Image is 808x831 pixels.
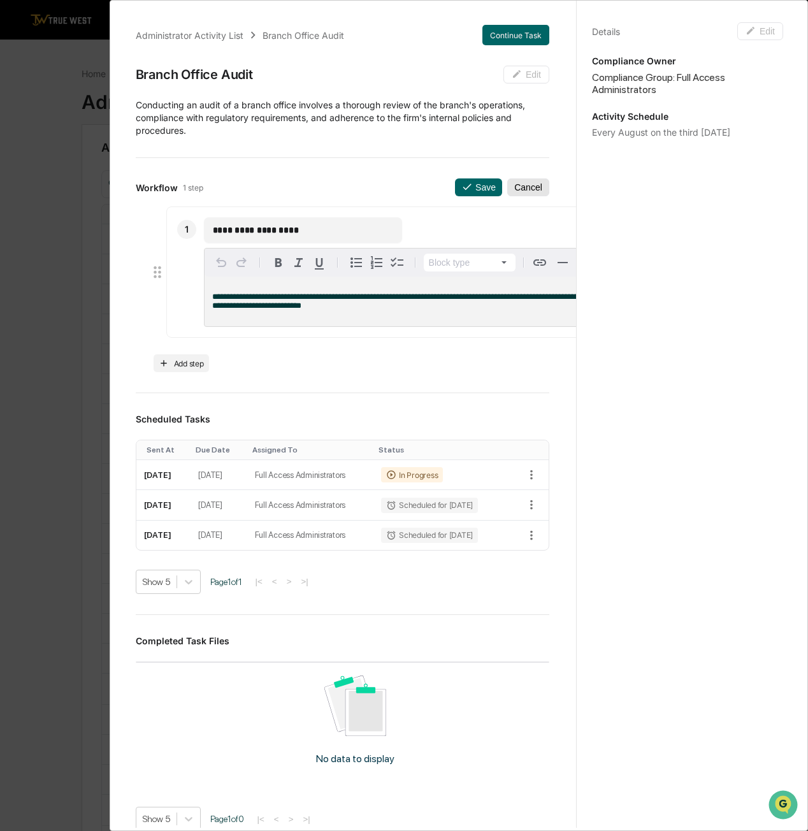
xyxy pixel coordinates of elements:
[767,789,802,823] iframe: Open customer support
[136,635,549,646] h3: Completed Task Files
[299,814,314,825] button: >|
[247,460,373,490] td: Full Access Administrators
[25,184,80,197] span: Data Lookup
[263,30,344,41] div: Branch Office Audit
[136,460,191,490] td: [DATE]
[482,25,549,45] button: Continue Task
[252,576,266,587] button: |<
[191,490,247,520] td: [DATE]
[592,127,783,138] div: Every August on the third [DATE]
[297,576,312,587] button: >|
[8,179,85,202] a: 🔎Data Lookup
[154,354,209,372] button: Add step
[210,814,244,824] span: Page 1 of 0
[285,814,298,825] button: >
[283,576,296,587] button: >
[13,26,232,47] p: How can we help?
[503,66,549,83] button: Edit
[268,252,289,273] button: Bold
[87,155,163,178] a: 🗄️Attestations
[92,161,103,171] div: 🗄️
[592,26,620,37] div: Details
[381,498,478,513] div: Scheduled for [DATE]
[592,71,783,96] div: Compliance Group: Full Access Administrators
[177,220,196,239] div: 1
[8,155,87,178] a: 🖐️Preclearance
[183,183,203,192] span: 1 step
[90,215,154,225] a: Powered byPylon
[33,57,210,71] input: Clear
[270,814,283,825] button: <
[136,490,191,520] td: [DATE]
[592,111,783,122] p: Activity Schedule
[25,160,82,173] span: Preclearance
[252,445,368,454] div: Toggle SortBy
[268,576,281,587] button: <
[381,467,443,482] div: In Progress
[196,445,242,454] div: Toggle SortBy
[13,97,36,120] img: 1746055101610-c473b297-6a78-478c-a979-82029cc54cd1
[217,101,232,116] button: Start new chat
[424,254,516,271] button: Block type
[13,185,23,196] div: 🔎
[136,99,549,137] p: Conducting an audit of a branch office involves a thorough review of the branch's operations, com...
[381,528,478,543] div: Scheduled for [DATE]
[136,30,243,41] div: Administrator Activity List
[592,55,783,66] p: Compliance Owner
[455,178,502,196] button: Save
[247,521,373,550] td: Full Access Administrators
[136,182,178,193] span: Workflow
[105,160,158,173] span: Attestations
[136,414,549,424] h3: Scheduled Tasks
[289,252,309,273] button: Italic
[13,161,23,171] div: 🖐️
[43,97,209,110] div: Start new chat
[210,577,242,587] span: Page 1 of 1
[136,521,191,550] td: [DATE]
[507,178,549,196] button: Cancel
[309,252,329,273] button: Underline
[316,753,394,765] p: No data to display
[254,814,268,825] button: |<
[136,67,253,82] div: Branch Office Audit
[127,215,154,225] span: Pylon
[379,445,502,454] div: Toggle SortBy
[247,490,373,520] td: Full Access Administrators
[191,460,247,490] td: [DATE]
[737,22,783,40] button: Edit
[147,445,186,454] div: Toggle SortBy
[324,676,386,736] img: No data
[191,521,247,550] td: [DATE]
[43,110,161,120] div: We're available if you need us!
